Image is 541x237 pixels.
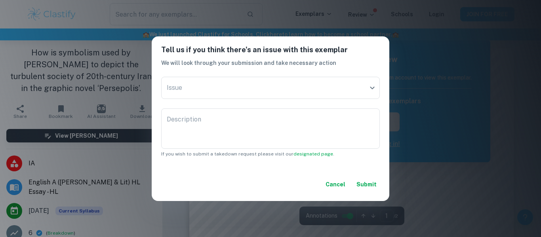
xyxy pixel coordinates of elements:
[293,151,333,157] a: designated page
[161,44,380,55] h6: Tell us if you think there's an issue with this exemplar
[322,177,349,191] button: Cancel
[161,151,334,157] span: If you wish to submit a takedown request please visit our .
[353,177,380,191] button: Submit
[161,59,380,67] h6: We will look through your submission and take necessary action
